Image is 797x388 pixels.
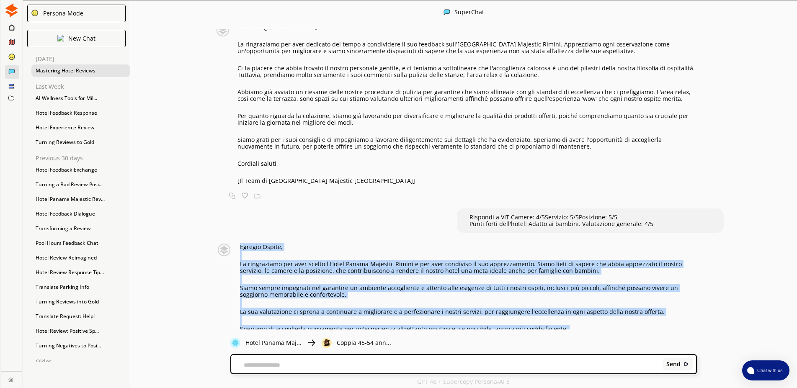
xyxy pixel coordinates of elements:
div: Mastering Hotel Reviews [31,64,130,77]
img: Close [684,361,689,367]
p: New Chat [68,35,95,42]
a: Close [1,371,22,386]
div: SuperChat [454,9,484,17]
p: Last Week [36,83,130,90]
p: La ringraziamo per aver scelto l'Hotel Panama Majestic Rimini e per aver condiviso il suo apprezz... [240,261,697,274]
p: Previous 30 days [36,155,130,162]
img: Favorite [242,193,248,199]
p: Per quanto riguarda la colazione, stiamo già lavorando per diversificare e migliorare la qualità ... [237,113,697,126]
p: Coppia 45-54 ann... [337,339,391,346]
p: La ringraziamo per aver dedicato del tempo a condividere il suo feedback sull'[GEOGRAPHIC_DATA] M... [237,41,697,54]
p: Punti forti dell'hotel: Adatto ai bambini. Valutazione generale: 4/5 [469,221,653,227]
div: Turning Reviews to Gold [31,136,130,149]
div: Pool Hours Feedback Chat [31,237,130,249]
button: atlas-launcher [742,360,789,380]
div: Hotel Feedback Response [31,107,130,119]
p: Gentile Sig.[PERSON_NAME], [237,24,697,31]
b: Send [666,361,681,367]
p: Abbiamo già avviato un riesame delle nostre procedure di pulizia per garantire che siano allineat... [237,89,697,102]
img: Close [307,338,317,348]
p: Rispondi a VIT Camere: 4/5Servizio: 5/5Posizione: 5/5 [469,214,653,221]
img: Close [444,9,450,15]
img: Copy [229,193,235,199]
div: Turning Reviews into Gold [31,295,130,308]
img: Close [8,377,13,382]
p: Ci fa piacere che abbia trovato il nostro personale gentile, e ci teniamo a sottolineare che l'ac... [237,65,697,78]
div: AI Wellness Tools for Mil... [31,92,130,105]
div: Turning a Bad Review Posi... [31,178,130,191]
div: Hotel Feedback Dialogue [31,208,130,220]
img: Close [322,338,332,348]
img: Save [254,193,261,199]
p: Speriamo di accoglierla nuovamente per un'esperienza altrettanto positiva e, se possibile, ancora... [240,326,697,332]
img: Close [31,9,39,17]
img: Close [230,338,240,348]
div: Hotel Panama Majestic Rev... [31,193,130,206]
div: Transforming a Review [31,222,130,235]
div: Translate Parking Info [31,281,130,293]
div: Hotel Review: Positive Sp... [31,325,130,337]
div: Translate Request: Help! [31,310,130,323]
img: Close [212,244,236,256]
div: Persona Mode [40,10,83,17]
span: Chat with us [754,367,784,374]
img: Close [212,24,233,36]
img: Close [5,3,18,17]
p: GPT 4o + Supercopy Persona-AI 3 [417,378,510,385]
p: Egregio Ospite, [240,244,697,250]
p: Siamo grati per i suoi consigli e ci impegniamo a lavorare diligentemente sui dettagli che ha evi... [237,136,697,150]
div: Hotel Review Response Tip... [31,266,130,279]
p: Older [36,358,130,365]
p: La sua valutazione ci sprona a continuare a migliorare e a perfezionare i nostri servizi, per rag... [240,308,697,315]
p: Hotel Panama Maj... [245,339,302,346]
p: Siamo sempre impegnati nel garantire un ambiente accogliente e attento alle esigenze di tutti i n... [240,285,697,298]
div: Hotel Experience Review [31,121,130,134]
p: [Il Team di [GEOGRAPHIC_DATA] Majestic [GEOGRAPHIC_DATA]] [237,177,697,184]
img: Close [57,35,64,41]
div: Hotel Feedback Exchange [31,164,130,176]
div: Hotel Review Reimagined [31,252,130,264]
p: [DATE] [36,56,130,62]
p: Cordiali saluti, [237,160,697,167]
div: Turning Negatives to Posi... [31,339,130,352]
